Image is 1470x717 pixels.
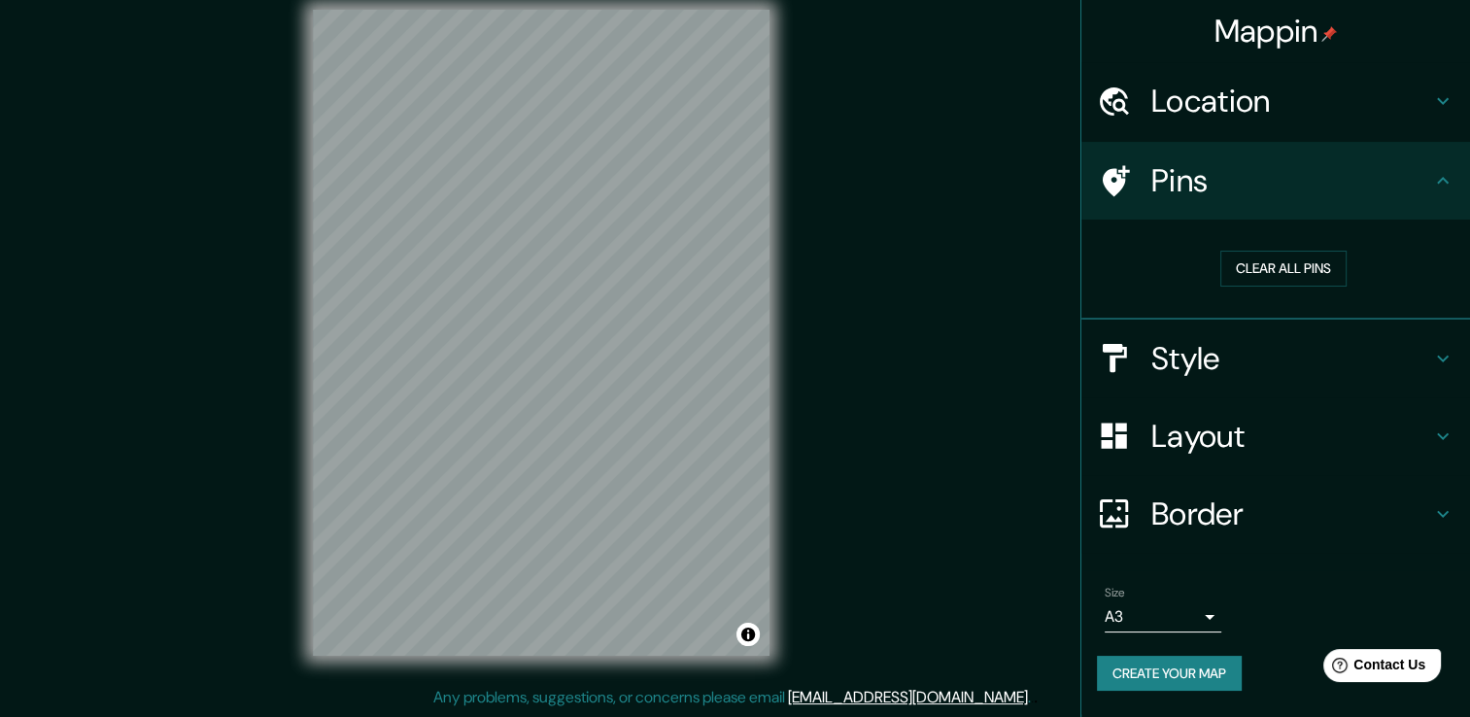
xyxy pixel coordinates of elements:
[788,687,1028,707] a: [EMAIL_ADDRESS][DOMAIN_NAME]
[1031,686,1034,709] div: .
[1105,584,1125,600] label: Size
[1105,601,1221,632] div: A3
[1081,62,1470,140] div: Location
[1220,251,1347,287] button: Clear all pins
[1081,142,1470,220] div: Pins
[1151,82,1431,120] h4: Location
[1151,495,1431,533] h4: Border
[1321,26,1337,42] img: pin-icon.png
[1081,397,1470,475] div: Layout
[1151,339,1431,378] h4: Style
[433,686,1031,709] p: Any problems, suggestions, or concerns please email .
[1034,686,1038,709] div: .
[1097,656,1242,692] button: Create your map
[1214,12,1338,51] h4: Mappin
[1081,320,1470,397] div: Style
[1151,417,1431,456] h4: Layout
[1151,161,1431,200] h4: Pins
[1081,475,1470,553] div: Border
[313,10,769,656] canvas: Map
[736,623,760,646] button: Toggle attribution
[1297,641,1449,696] iframe: Help widget launcher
